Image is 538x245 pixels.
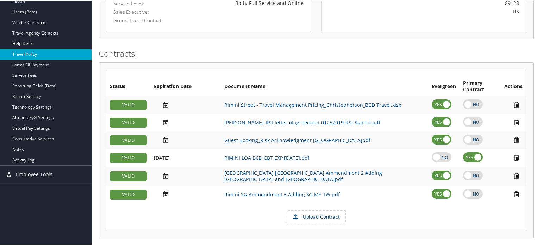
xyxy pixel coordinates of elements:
i: Remove Contract [510,100,523,108]
i: Remove Contract [510,172,523,179]
i: Remove Contract [510,136,523,143]
th: Primary Contract [459,76,501,96]
label: Group Travel Contact: [113,16,170,23]
span: Employee Tools [16,165,52,183]
div: VALID [110,117,147,127]
i: Remove Contract [510,153,523,161]
div: VALID [110,152,147,162]
div: Add/Edit Date [154,100,217,108]
div: VALID [110,171,147,180]
a: Rimini Street - Travel Management Pricing_Christopherson_BCD Travel.xlsx [224,101,401,108]
th: Status [106,76,150,96]
div: Add/Edit Date [154,136,217,143]
span: [DATE] [154,154,170,160]
div: VALID [110,189,147,199]
div: Add/Edit Date [154,190,217,197]
i: Remove Contract [510,190,523,197]
a: [GEOGRAPHIC_DATA] [GEOGRAPHIC_DATA] Ammendment 2 Adding [GEOGRAPHIC_DATA] and [GEOGRAPHIC_DATA]pdf [224,169,382,182]
th: Document Name [221,76,428,96]
h2: Contracts: [99,47,534,59]
div: Add/Edit Date [154,154,217,160]
th: Expiration Date [150,76,221,96]
div: Add/Edit Date [154,172,217,179]
th: Actions [501,76,526,96]
div: Add/Edit Date [154,118,217,125]
th: Evergreen [428,76,459,96]
div: US [379,7,519,14]
div: VALID [110,135,147,145]
i: Remove Contract [510,118,523,125]
a: [PERSON_NAME]-RSI-letter-ofagreement-01252019-RSI-Signed.pdf [224,118,380,125]
div: VALID [110,99,147,109]
label: Sales Executive: [113,8,170,15]
a: Guest Booking_Risk Acknowledgment [GEOGRAPHIC_DATA]pdf [224,136,370,143]
a: Rimini SG Ammendment 3 Adding SG MY TW.pdf [224,190,340,197]
a: RIMINI LOA BCD CBT EXP [DATE].pdf [224,154,309,160]
label: Upload Contract [287,210,345,222]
